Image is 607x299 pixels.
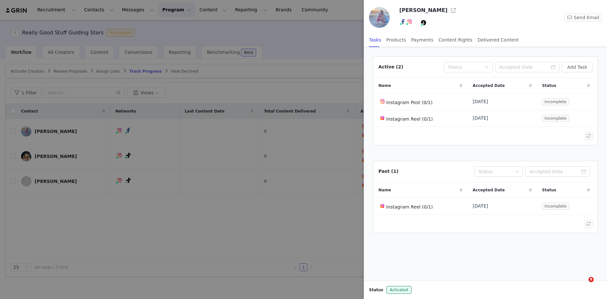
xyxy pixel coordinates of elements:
input: Accepted Date [495,62,559,72]
span: [DATE] [473,115,488,122]
i: icon: down [485,65,489,70]
img: ca573f94-3f70-440a-8c02-4b9082c1bbf5.jpg [369,7,390,28]
iframe: Intercom live chat [575,277,591,293]
span: [DATE] [473,98,488,105]
div: Content Rights [439,33,472,47]
div: Delivered Content [478,33,519,47]
div: Products [387,33,406,47]
span: Incomplete [542,98,569,105]
i: icon: down [515,170,519,174]
div: Status [448,64,482,70]
div: Payments [411,33,434,47]
span: Status [369,287,383,293]
span: [DATE] [473,203,488,209]
button: Add Task [562,62,592,72]
span: Instagram Post (0/1) [386,100,433,105]
img: instagram-reels.svg [380,203,385,209]
span: Incomplete [542,115,569,122]
div: Past (1) [378,168,399,175]
span: Instagram Reel (0/1) [386,204,433,209]
button: Send Email [564,14,602,21]
img: instagram.svg [407,19,412,24]
span: Status [542,83,556,89]
span: Incomplete [542,203,569,210]
h3: [PERSON_NAME] [399,6,447,14]
input: Accepted Date [526,166,590,177]
span: Accepted Date [473,83,505,89]
span: Instagram Reel (0/1) [386,116,433,122]
div: Active (2) [378,64,403,70]
span: Accepted Date [473,187,505,193]
span: Status [542,187,556,193]
span: Name [378,187,391,193]
div: Status [478,168,512,175]
span: Name [378,83,391,89]
div: Tasks [369,33,381,47]
img: instagram.svg [380,99,385,104]
span: 8 [589,277,594,282]
article: Active [373,56,598,145]
i: icon: calendar [581,169,586,174]
img: instagram-reels.svg [380,115,385,121]
article: Past [373,161,598,233]
span: Activated [387,286,411,294]
i: icon: calendar [551,65,555,69]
